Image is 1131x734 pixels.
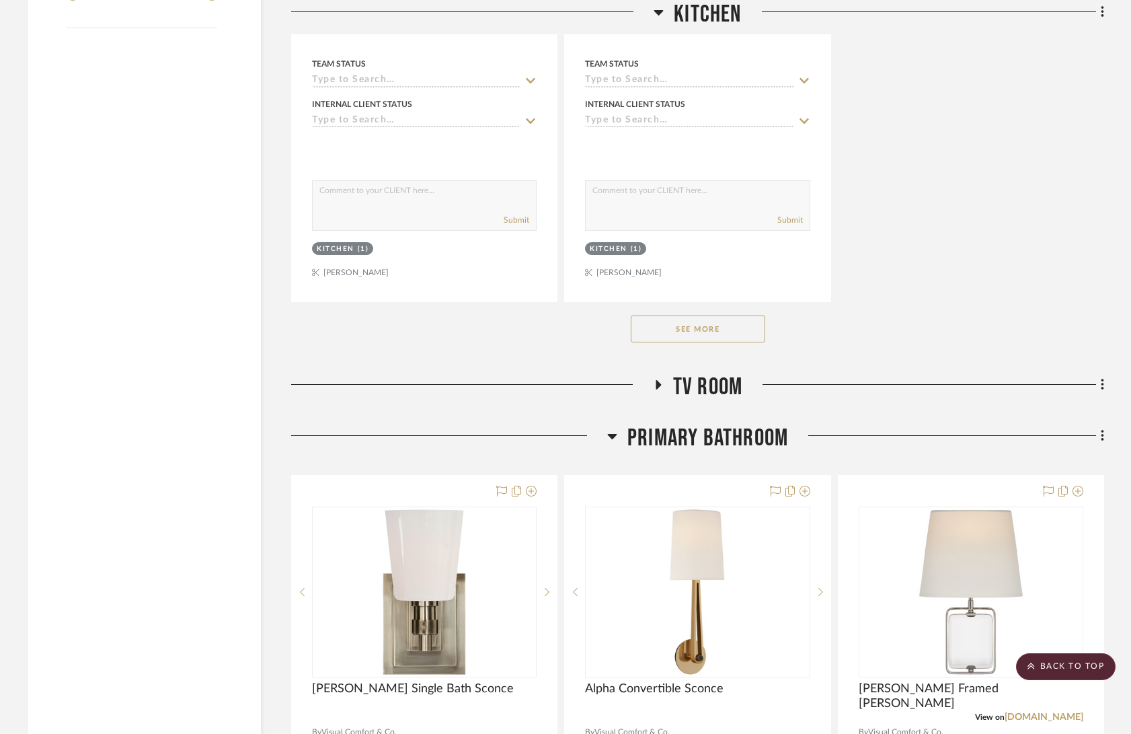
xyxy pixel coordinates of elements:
[975,713,1005,721] span: View on
[631,244,642,254] div: (1)
[312,682,514,696] span: [PERSON_NAME] Single Bath Sconce
[673,373,742,402] span: TV Room
[312,58,366,70] div: Team Status
[317,244,354,254] div: Kitchen
[590,244,627,254] div: Kitchen
[859,682,1083,711] span: [PERSON_NAME] Framed [PERSON_NAME]
[1005,712,1083,722] a: [DOMAIN_NAME]
[312,115,520,128] input: Type to Search…
[585,75,793,87] input: Type to Search…
[613,508,781,676] img: Alpha Convertible Sconce
[340,508,508,676] img: Bryant Single Bath Sconce
[585,115,793,128] input: Type to Search…
[585,58,639,70] div: Team Status
[585,682,724,696] span: Alpha Convertible Sconce
[777,214,803,226] button: Submit
[627,424,788,453] span: Primary Bathroom
[1016,653,1116,680] scroll-to-top-button: BACK TO TOP
[358,244,369,254] div: (1)
[312,98,412,110] div: Internal Client Status
[631,316,765,342] button: See More
[887,508,1055,676] img: Henri Framed Jewel Sconce
[504,214,529,226] button: Submit
[312,75,520,87] input: Type to Search…
[585,98,685,110] div: Internal Client Status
